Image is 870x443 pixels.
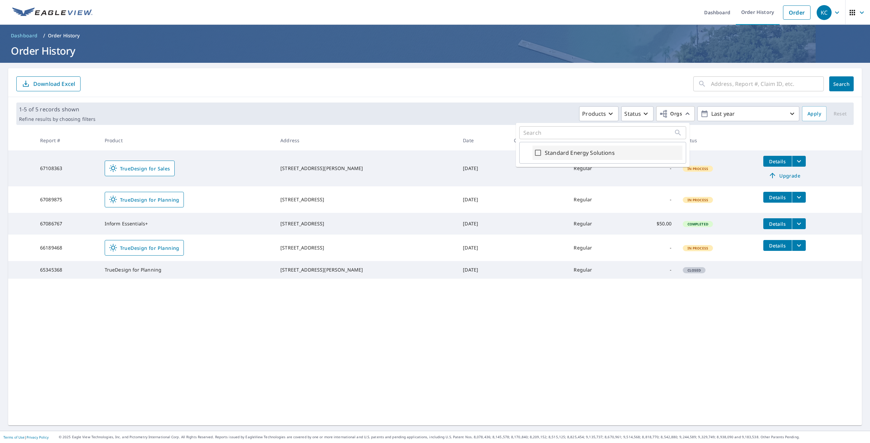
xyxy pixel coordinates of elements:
[767,158,788,165] span: Details
[99,130,275,150] th: Product
[8,30,862,41] nav: breadcrumb
[457,150,508,186] td: [DATE]
[621,106,654,121] button: Status
[624,110,641,118] p: Status
[35,235,99,261] td: 66189468
[683,166,713,171] span: In Process
[792,156,806,167] button: filesDropdownBtn-67108363
[523,130,674,136] input: Search
[792,240,806,251] button: filesDropdownBtn-66189468
[457,213,508,235] td: [DATE]
[35,261,99,279] td: 65345368
[568,235,626,261] td: Regular
[8,44,862,58] h1: Order History
[3,435,49,439] p: |
[817,5,832,20] div: KC
[457,261,508,279] td: [DATE]
[19,105,95,113] p: 1-5 of 5 records shown
[829,76,854,91] button: Search
[280,165,452,172] div: [STREET_ADDRESS][PERSON_NAME]
[48,32,80,39] p: Order History
[457,130,508,150] th: Date
[767,221,788,227] span: Details
[59,435,867,440] p: © 2025 Eagle View Technologies, Inc. and Pictometry International Corp. All Rights Reserved. Repo...
[33,80,75,88] p: Download Excel
[763,156,792,167] button: detailsBtn-67108363
[656,106,695,121] button: Orgs
[35,150,99,186] td: 67108363
[677,130,758,150] th: Status
[99,261,275,279] td: TrueDesign for Planning
[626,213,677,235] td: $50.00
[659,110,682,118] span: Orgs
[626,186,677,213] td: -
[683,268,705,273] span: Closed
[27,435,49,440] a: Privacy Policy
[8,30,40,41] a: Dashboard
[626,261,677,279] td: -
[43,32,45,40] li: /
[280,244,452,251] div: [STREET_ADDRESS]
[792,192,806,203] button: filesDropdownBtn-67089875
[792,218,806,229] button: filesDropdownBtn-67086767
[568,186,626,213] td: Regular
[807,110,821,118] span: Apply
[457,235,508,261] td: [DATE]
[99,213,275,235] td: Inform Essentials+
[709,108,788,120] p: Last year
[767,171,802,180] span: Upgrade
[280,266,452,273] div: [STREET_ADDRESS][PERSON_NAME]
[105,161,175,176] a: TrueDesign for Sales
[109,196,179,204] span: TrueDesign for Planning
[35,213,99,235] td: 67086767
[35,186,99,213] td: 67089875
[697,106,799,121] button: Last year
[579,106,619,121] button: Products
[711,74,824,93] input: Address, Report #, Claim ID, etc.
[835,81,848,87] span: Search
[763,240,792,251] button: detailsBtn-66189468
[19,116,95,122] p: Refine results by choosing filters
[568,261,626,279] td: Regular
[626,150,677,186] td: -
[683,198,713,202] span: In Process
[802,106,826,121] button: Apply
[568,213,626,235] td: Regular
[767,242,788,249] span: Details
[767,194,788,201] span: Details
[626,235,677,261] td: -
[109,244,179,252] span: TrueDesign for Planning
[280,220,452,227] div: [STREET_ADDRESS]
[3,435,24,440] a: Terms of Use
[568,150,626,186] td: Regular
[275,130,457,150] th: Address
[16,76,81,91] button: Download Excel
[11,32,38,39] span: Dashboard
[105,192,184,207] a: TrueDesign for Planning
[12,7,92,18] img: EV Logo
[683,246,713,251] span: In Process
[457,186,508,213] td: [DATE]
[763,218,792,229] button: detailsBtn-67086767
[683,222,712,226] span: Completed
[105,240,184,256] a: TrueDesign for Planning
[545,149,615,157] label: Standard Energy Solutions
[582,110,606,118] p: Products
[763,170,806,181] a: Upgrade
[280,196,452,203] div: [STREET_ADDRESS]
[508,130,568,150] th: Claim ID
[109,164,170,172] span: TrueDesign for Sales
[763,192,792,203] button: detailsBtn-67089875
[35,130,99,150] th: Report #
[783,5,811,20] a: Order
